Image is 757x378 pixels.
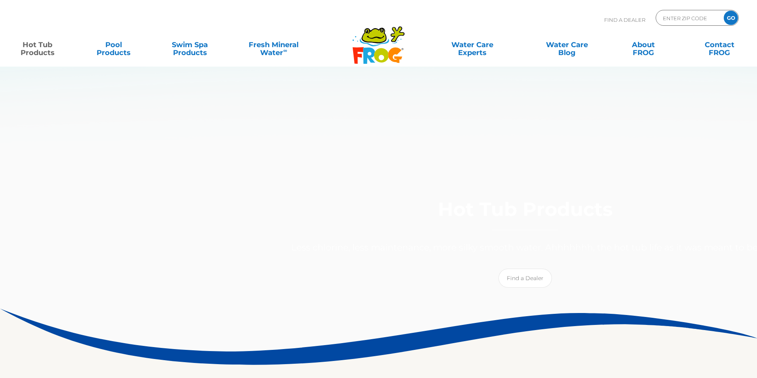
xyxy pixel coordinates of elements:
img: Frog Products Logo [348,16,409,64]
a: AboutFROG [614,37,673,53]
a: Water CareExperts [424,37,520,53]
a: PoolProducts [84,37,144,53]
a: ContactFROG [690,37,749,53]
sup: ∞ [283,47,287,53]
a: Fresh MineralWater∞ [237,37,311,53]
a: Find a Dealer [498,269,552,288]
p: Find A Dealer [604,10,645,30]
a: Swim SpaProducts [160,37,220,53]
a: Water CareBlog [537,37,597,53]
a: Hot TubProducts [8,37,67,53]
input: GO [724,11,738,25]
